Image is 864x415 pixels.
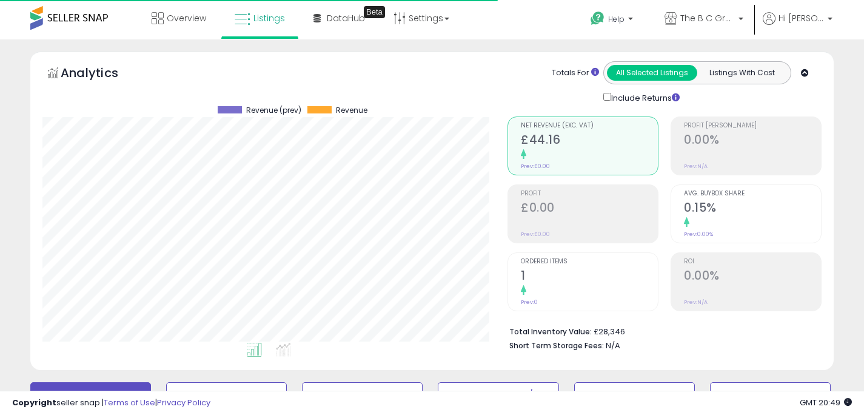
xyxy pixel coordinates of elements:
small: Prev: £0.00 [521,231,550,238]
button: Repricing On [166,382,287,407]
strong: Copyright [12,397,56,408]
h5: Analytics [61,64,142,84]
div: seller snap | | [12,397,210,409]
span: Listings [253,12,285,24]
a: Terms of Use [104,397,155,408]
button: Listings With Cost [697,65,787,81]
div: Include Returns [594,90,694,104]
small: Prev: £0.00 [521,163,550,170]
span: Overview [167,12,206,24]
button: Non Competitive [574,382,695,407]
small: Prev: N/A [684,163,708,170]
span: Help [608,14,625,24]
span: Avg. Buybox Share [684,191,821,197]
h2: £0.00 [521,201,658,217]
span: Profit [521,191,658,197]
small: Prev: N/A [684,299,708,306]
span: Hi [PERSON_NAME] [779,12,824,24]
h2: 0.15% [684,201,821,217]
h2: 1 [521,269,658,285]
small: Prev: 0 [521,299,538,306]
span: The B C Group [680,12,735,24]
button: Listings without Cost [710,382,831,407]
button: Listings without Min/Max [438,382,558,407]
b: Total Inventory Value: [509,326,592,337]
h2: 0.00% [684,133,821,149]
span: Profit [PERSON_NAME] [684,123,821,129]
a: Help [581,2,645,39]
span: 2025-08-16 20:49 GMT [800,397,852,408]
h2: £44.16 [521,133,658,149]
span: N/A [606,340,620,351]
button: Repricing Off [302,382,423,407]
span: Revenue [336,106,367,115]
small: Prev: 0.00% [684,231,713,238]
div: Totals For [552,67,599,79]
span: Ordered Items [521,258,658,265]
div: Tooltip anchor [364,6,385,18]
li: £28,346 [509,323,812,338]
button: Default [30,382,151,407]
a: Hi [PERSON_NAME] [763,12,832,39]
button: All Selected Listings [607,65,697,81]
span: ROI [684,258,821,265]
b: Short Term Storage Fees: [509,340,604,351]
h2: 0.00% [684,269,821,285]
span: Revenue (prev) [246,106,301,115]
a: Privacy Policy [157,397,210,408]
span: DataHub [327,12,365,24]
i: Get Help [590,11,605,26]
span: Net Revenue (Exc. VAT) [521,123,658,129]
